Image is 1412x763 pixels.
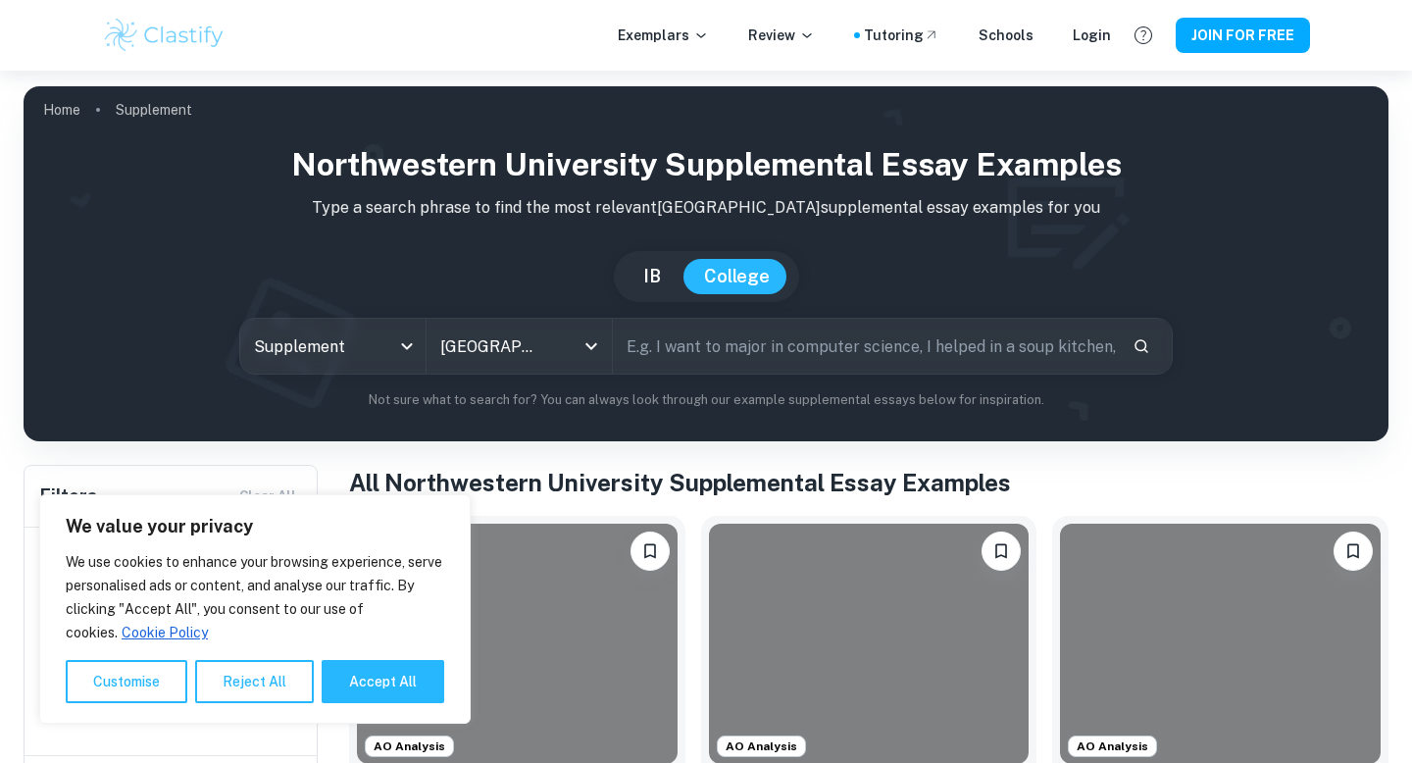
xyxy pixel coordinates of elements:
[102,16,227,55] img: Clastify logo
[39,141,1373,188] h1: Northwestern University Supplemental Essay Examples
[684,259,789,294] button: College
[578,332,605,360] button: Open
[1069,738,1156,755] span: AO Analysis
[39,390,1373,410] p: Not sure what to search for? You can always look through our example supplemental essays below fo...
[195,660,314,703] button: Reject All
[66,660,187,703] button: Customise
[748,25,815,46] p: Review
[66,550,444,644] p: We use cookies to enhance your browsing experience, serve personalised ads or content, and analys...
[66,515,444,538] p: We value your privacy
[24,86,1388,441] img: profile cover
[366,738,453,755] span: AO Analysis
[718,738,805,755] span: AO Analysis
[618,25,709,46] p: Exemplars
[40,483,97,510] h6: Filters
[979,25,1034,46] a: Schools
[240,319,426,374] div: Supplement
[1127,19,1160,52] button: Help and Feedback
[116,99,192,121] p: Supplement
[630,532,670,571] button: Please log in to bookmark exemplars
[1073,25,1111,46] a: Login
[624,259,681,294] button: IB
[349,465,1388,500] h1: All Northwestern University Supplemental Essay Examples
[1125,330,1158,363] button: Search
[121,624,209,641] a: Cookie Policy
[39,196,1373,220] p: Type a search phrase to find the most relevant [GEOGRAPHIC_DATA] supplemental essay examples for you
[43,96,80,124] a: Home
[1176,18,1310,53] button: JOIN FOR FREE
[39,494,471,724] div: We value your privacy
[613,319,1117,374] input: E.g. I want to major in computer science, I helped in a soup kitchen, I want to join the debate t...
[982,532,1021,571] button: Please log in to bookmark exemplars
[322,660,444,703] button: Accept All
[864,25,939,46] a: Tutoring
[1334,532,1373,571] button: Please log in to bookmark exemplars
